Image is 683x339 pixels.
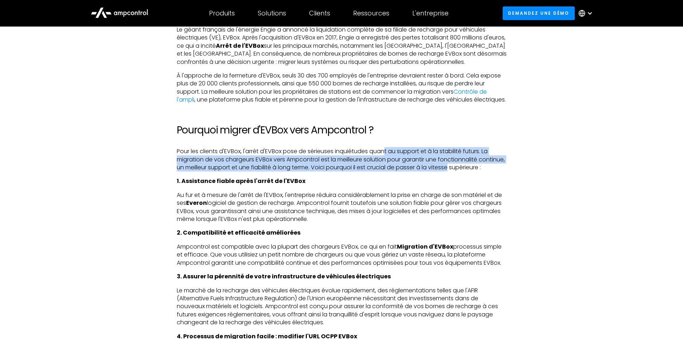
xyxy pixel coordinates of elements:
p: Ampcontrol est compatible avec la plupart des chargeurs EVBox, ce qui en fait processus simple et... [177,243,507,267]
h2: Pourquoi migrer d'EVBox vers Ampcontrol ? [177,124,507,136]
a: Contrôle de l'ampli [177,88,487,104]
p: Le géant français de l'énergie Engie a annoncé la liquidation complète de sa filiale de recharge ... [177,26,507,66]
p: Au fur et à mesure de l'arrêt de l'EVBox, l'entreprise réduira considérablement la prise en charg... [177,191,507,223]
strong: 3. Assurer la pérennité de votre infrastructure de véhicules électriques [177,272,391,281]
a: Demandez une démo [503,6,575,20]
div: Ressources [353,9,389,17]
p: Le marché de la recharge des véhicules électriques évolue rapidement, des réglementations telles ... [177,287,507,327]
div: Clients [309,9,330,17]
div: Solutions [258,9,286,17]
strong: Arrêt de l'EVBox [216,42,264,50]
div: Produits [209,9,235,17]
div: L'entreprise [412,9,449,17]
strong: 1. Assistance fiable après l'arrêt de l'EVBox [177,177,305,185]
strong: Everon [186,199,207,207]
strong: 2. Compatibilité et efficacité améliorées [177,229,300,237]
strong: Migration d'EVBox [397,243,453,251]
p: Pour les clients d'EVBox, l'arrêt d'EVBox pose de sérieuses inquiétudes quant au support et à la ... [177,147,507,171]
p: À l'approche de la fermeture d'EVBox, seuls 30 des 700 employés de l'entreprise devraient rester ... [177,72,507,104]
